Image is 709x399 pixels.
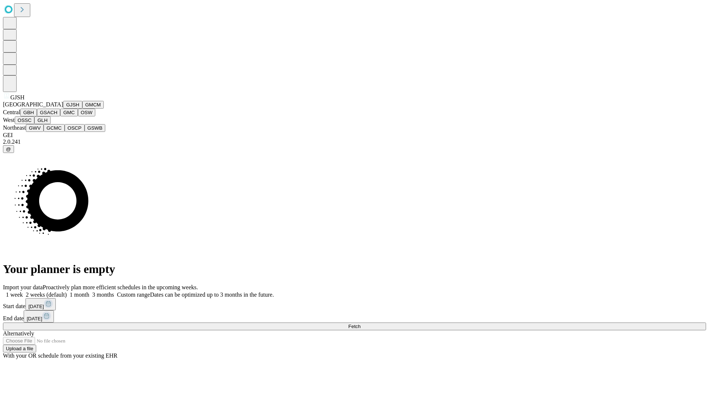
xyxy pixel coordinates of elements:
[20,109,37,116] button: GBH
[10,94,24,100] span: GJSH
[82,101,104,109] button: GMCM
[15,116,35,124] button: OSSC
[6,146,11,152] span: @
[3,117,15,123] span: West
[26,124,44,132] button: GWV
[150,291,274,298] span: Dates can be optimized up to 3 months in the future.
[3,330,34,337] span: Alternatively
[348,324,360,329] span: Fetch
[44,124,65,132] button: GCMC
[25,298,56,310] button: [DATE]
[65,124,85,132] button: OSCP
[26,291,67,298] span: 2 weeks (default)
[43,284,198,290] span: Proactively plan more efficient schedules in the upcoming weeks.
[28,304,44,309] span: [DATE]
[92,291,114,298] span: 3 months
[3,132,706,139] div: GEI
[37,109,60,116] button: GSACH
[3,345,36,352] button: Upload a file
[3,125,26,131] span: Northeast
[85,124,106,132] button: GSWB
[27,316,42,321] span: [DATE]
[6,291,23,298] span: 1 week
[24,310,54,323] button: [DATE]
[3,145,14,153] button: @
[70,291,89,298] span: 1 month
[3,262,706,276] h1: Your planner is empty
[3,298,706,310] div: Start date
[3,109,20,115] span: Central
[60,109,78,116] button: GMC
[3,310,706,323] div: End date
[63,101,82,109] button: GJSH
[34,116,50,124] button: GLH
[3,352,117,359] span: With your OR schedule from your existing EHR
[3,284,43,290] span: Import your data
[3,323,706,330] button: Fetch
[3,139,706,145] div: 2.0.241
[78,109,96,116] button: OSW
[117,291,150,298] span: Custom range
[3,101,63,108] span: [GEOGRAPHIC_DATA]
